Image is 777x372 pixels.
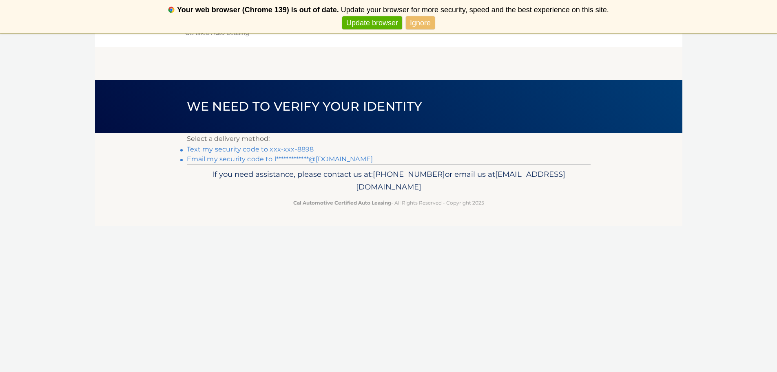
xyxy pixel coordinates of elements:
[342,16,402,30] a: Update browser
[341,6,609,14] span: Update your browser for more security, speed and the best experience on this site.
[192,198,585,207] p: - All Rights Reserved - Copyright 2025
[187,99,422,114] span: We need to verify your identity
[187,145,314,153] a: Text my security code to xxx-xxx-8898
[293,200,391,206] strong: Cal Automotive Certified Auto Leasing
[406,16,435,30] a: Ignore
[187,133,591,145] p: Select a delivery method:
[177,6,339,14] b: Your web browser (Chrome 139) is out of date.
[373,169,445,179] span: [PHONE_NUMBER]
[192,168,585,194] p: If you need assistance, please contact us at: or email us at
